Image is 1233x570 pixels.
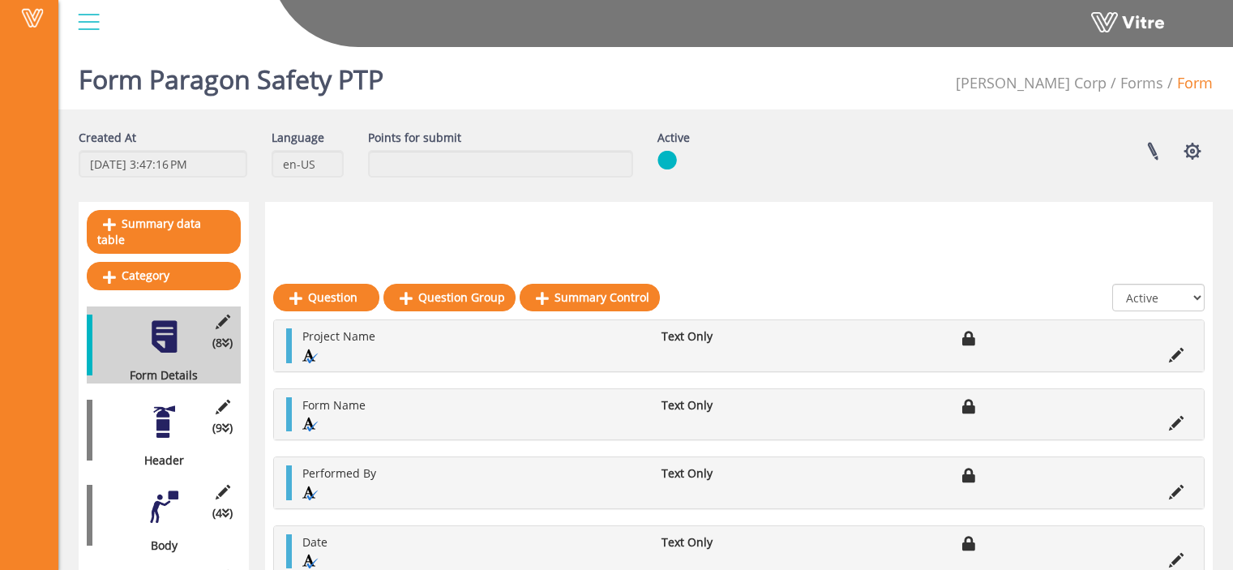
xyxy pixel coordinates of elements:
h1: Form Paragon Safety PTP [79,41,383,109]
li: Text Only [653,465,788,482]
span: 210 [956,73,1107,92]
span: Project Name [302,328,375,344]
a: Category [87,262,241,289]
li: Text Only [653,397,788,414]
span: (8 ) [212,335,233,351]
img: yes [657,150,677,170]
div: Header [87,452,229,469]
a: Summary Control [520,284,660,311]
label: Language [272,130,324,146]
span: Date [302,534,328,550]
li: Text Only [653,328,788,345]
label: Created At [79,130,136,146]
span: Form Name [302,397,366,413]
div: Form Details [87,367,229,384]
label: Active [657,130,690,146]
div: Body [87,538,229,554]
a: Summary data table [87,210,241,254]
a: Question [273,284,379,311]
a: Forms [1120,73,1163,92]
span: (9 ) [212,420,233,436]
a: Question Group [383,284,516,311]
li: Form [1163,73,1213,94]
li: Text Only [653,534,788,551]
label: Points for submit [368,130,461,146]
span: (4 ) [212,505,233,521]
